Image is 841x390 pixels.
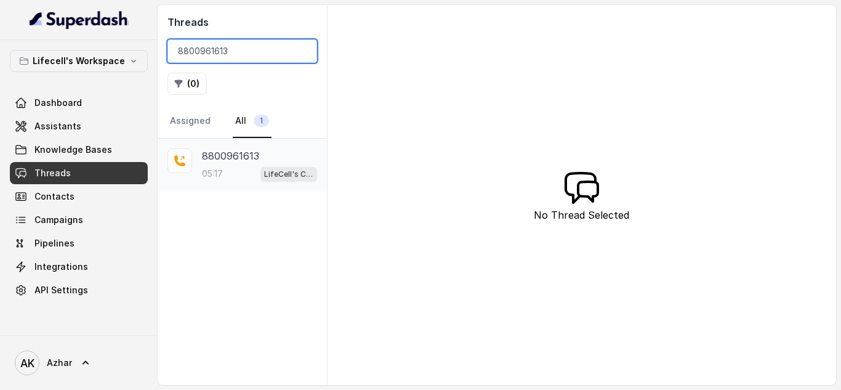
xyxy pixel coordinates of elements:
span: Azhar [47,357,72,369]
h2: Threads [167,15,317,30]
a: Campaigns [10,209,148,231]
a: Dashboard [10,92,148,114]
a: Assigned [167,105,213,138]
button: Lifecell's Workspace [10,50,148,72]
span: Assistants [34,120,81,132]
a: All1 [233,105,272,138]
button: (0) [167,73,207,95]
input: Search by Call ID or Phone Number [167,39,317,63]
a: Threads [10,162,148,184]
span: Pipelines [34,237,74,250]
span: Campaigns [34,214,83,226]
text: AK [20,357,34,370]
span: 1 [254,115,269,127]
p: LifeCell's Call Assistant [264,168,313,181]
a: Integrations [10,256,148,278]
a: Assistants [10,115,148,137]
a: Contacts [10,185,148,208]
span: Contacts [34,190,74,203]
p: No Thread Selected [534,208,629,222]
img: light.svg [30,10,129,30]
p: 05:17 [202,168,223,180]
a: Azhar [10,346,148,380]
p: 8800961613 [202,148,259,163]
span: Threads [34,167,71,179]
span: API Settings [34,284,88,296]
a: API Settings [10,279,148,301]
a: Pipelines [10,232,148,254]
p: Lifecell's Workspace [33,54,125,68]
nav: Tabs [167,105,317,138]
a: Knowledge Bases [10,139,148,161]
span: Knowledge Bases [34,144,112,156]
span: Dashboard [34,97,82,109]
span: Integrations [34,261,88,273]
